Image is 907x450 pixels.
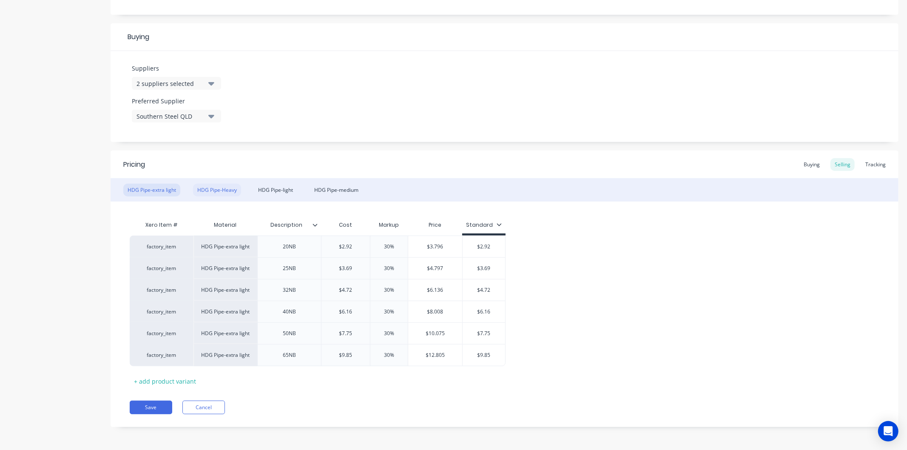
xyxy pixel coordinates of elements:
div: Southern Steel QLD [136,112,205,121]
div: Description [257,216,321,234]
div: Selling [830,158,855,171]
div: factory_itemHDG Pipe-extra light25NB$3.6930%$4.797$3.69 [130,257,506,279]
div: HDG Pipe-extra light [193,257,257,279]
div: factory_item [138,351,185,359]
button: Save [130,401,172,414]
div: HDG Pipe-extra light [193,301,257,322]
div: $2.92 [463,236,505,257]
div: $3.69 [463,258,505,279]
div: Price [408,216,462,234]
div: Open Intercom Messenger [878,421,898,441]
div: $9.85 [321,345,370,366]
div: 20NB [268,241,311,252]
div: HDG Pipe-extra light [193,322,257,344]
div: Description [257,214,316,236]
div: Cost [321,216,370,234]
div: Markup [370,216,408,234]
div: factory_itemHDG Pipe-extra light32NB$4.7230%$6.136$4.72 [130,279,506,301]
div: factory_itemHDG Pipe-extra light65NB$9.8530%$12.805$9.85 [130,344,506,366]
div: $6.136 [408,279,462,301]
div: Xero Item # [130,216,193,234]
div: + add product variant [130,375,200,388]
button: Cancel [182,401,225,414]
div: Buying [799,158,824,171]
div: 65NB [268,350,311,361]
div: $4.72 [463,279,505,301]
div: HDG Pipe-extra light [193,279,257,301]
div: $6.16 [463,301,505,322]
div: 30% [368,279,410,301]
div: 30% [368,345,410,366]
div: $4.797 [408,258,462,279]
label: Suppliers [132,64,221,73]
div: HDG Pipe-Heavy [193,184,241,197]
div: factory_item [138,243,185,251]
label: Preferred Supplier [132,97,221,105]
div: $2.92 [321,236,370,257]
div: Pricing [123,159,145,170]
div: HDG Pipe-medium [310,184,363,197]
div: 30% [368,236,410,257]
div: $9.85 [463,345,505,366]
div: $7.75 [321,323,370,344]
div: 32NB [268,285,311,296]
div: $12.805 [408,345,462,366]
div: factory_item [138,330,185,337]
div: 30% [368,301,410,322]
div: HDG Pipe-extra light [123,184,180,197]
div: HDG Pipe-extra light [193,236,257,257]
div: $8.008 [408,301,462,322]
div: $4.72 [321,279,370,301]
div: 2 suppliers selected [136,79,205,88]
div: 25NB [268,263,311,274]
button: 2 suppliers selected [132,77,221,90]
div: 50NB [268,328,311,339]
div: $6.16 [321,301,370,322]
div: factory_item [138,286,185,294]
div: factory_itemHDG Pipe-extra light50NB$7.7530%$10.075$7.75 [130,322,506,344]
div: 30% [368,323,410,344]
div: factory_itemHDG Pipe-extra light20NB$2.9230%$3.796$2.92 [130,236,506,257]
div: HDG Pipe-light [254,184,297,197]
div: Tracking [861,158,890,171]
div: $10.075 [408,323,462,344]
div: 30% [368,258,410,279]
div: $3.796 [408,236,462,257]
div: $3.69 [321,258,370,279]
div: 40NB [268,306,311,317]
div: Buying [111,23,898,51]
div: Material [193,216,257,234]
div: $7.75 [463,323,505,344]
div: Standard [466,221,502,229]
div: factory_item [138,265,185,272]
div: HDG Pipe-extra light [193,344,257,366]
button: Southern Steel QLD [132,110,221,122]
div: factory_itemHDG Pipe-extra light40NB$6.1630%$8.008$6.16 [130,301,506,322]
div: factory_item [138,308,185,316]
